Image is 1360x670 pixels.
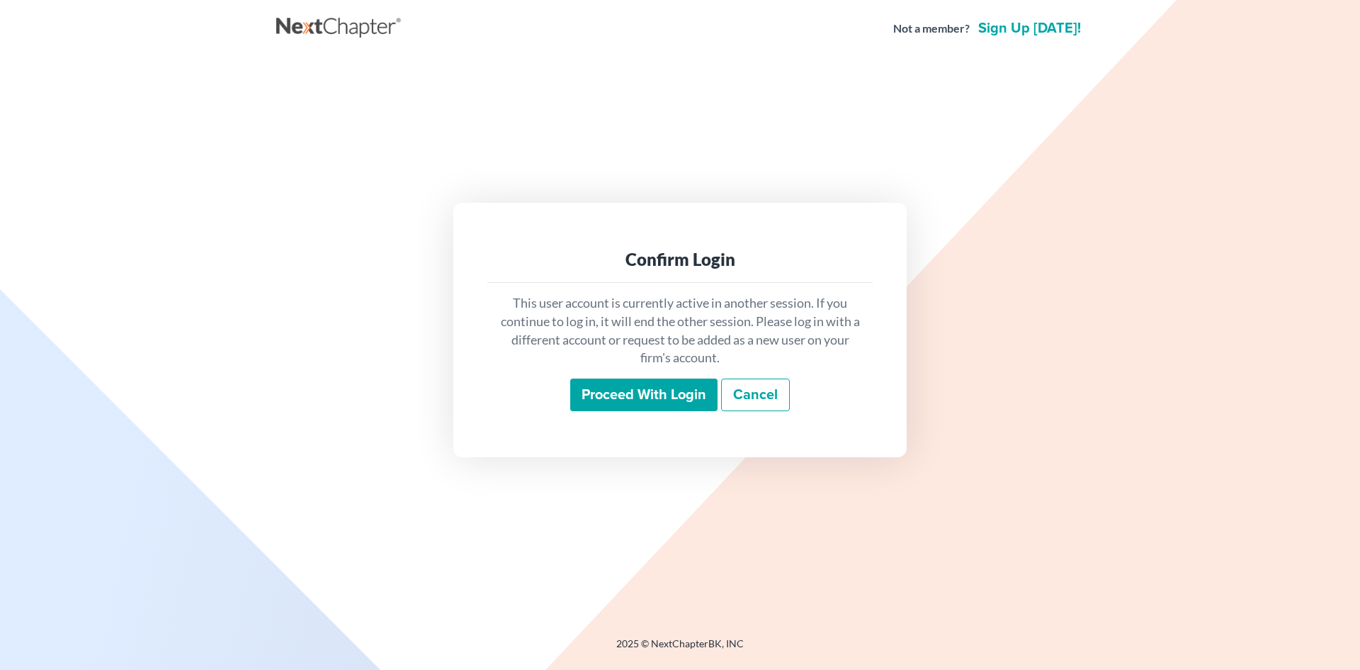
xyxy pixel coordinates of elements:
a: Cancel [721,379,790,411]
a: Sign up [DATE]! [975,21,1084,35]
p: This user account is currently active in another session. If you continue to log in, it will end ... [499,294,861,367]
div: 2025 © NextChapterBK, INC [276,637,1084,662]
strong: Not a member? [893,21,970,37]
div: Confirm Login [499,248,861,271]
input: Proceed with login [570,379,718,411]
